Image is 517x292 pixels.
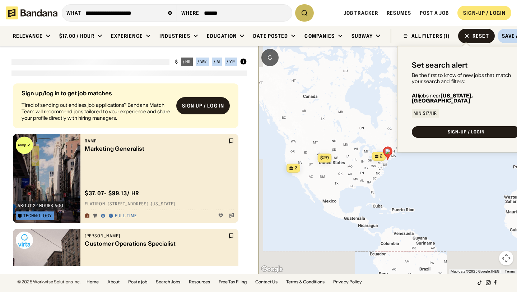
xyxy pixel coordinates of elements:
[448,130,484,134] div: SIGN-UP / LOGIN
[159,33,190,39] div: Industries
[85,233,227,239] div: [PERSON_NAME]
[499,251,513,265] button: Map camera controls
[156,280,180,284] a: Search Jobs
[13,33,43,39] div: Relevance
[412,92,419,99] b: All
[414,111,437,115] div: Min $17/hr
[181,10,200,16] div: Where
[351,33,373,39] div: Subway
[260,265,284,274] img: Google
[253,33,288,39] div: Date Posted
[214,60,220,64] div: / m
[182,102,224,109] div: Sign up / Log in
[387,10,411,16] a: Resumes
[66,10,81,16] div: what
[183,60,191,64] div: / hr
[87,280,99,284] a: Home
[23,214,52,218] div: Technology
[111,33,143,39] div: Experience
[115,213,137,219] div: Full-time
[6,6,57,19] img: Bandana logotype
[380,153,383,159] span: 2
[16,232,33,249] img: Virta logo
[85,190,139,197] div: $ 37.07 - $99.13 / hr
[320,155,329,160] span: $29
[175,59,178,65] div: $
[219,280,247,284] a: Free Tax Filing
[207,33,237,39] div: Education
[85,138,227,144] div: Ramp
[189,280,210,284] a: Resources
[333,280,362,284] a: Privacy Policy
[255,280,278,284] a: Contact Us
[420,10,449,16] a: Post a job
[227,60,235,64] div: / yr
[16,137,33,154] img: Ramp logo
[11,81,247,266] div: grid
[107,280,120,284] a: About
[451,269,500,273] span: Map data ©2025 Google, INEGI
[17,280,81,284] div: © 2025 Workwise Solutions Inc.
[197,60,207,64] div: / wk
[304,33,335,39] div: Companies
[463,10,506,16] div: SIGN-UP / LOGIN
[85,201,234,207] div: Flatiron · [STREET_ADDRESS] · [US_STATE]
[505,269,515,273] a: Terms (opens in new tab)
[22,102,171,122] div: Tired of sending out endless job applications? Bandana Match Team will recommend jobs tailored to...
[472,33,489,38] div: Reset
[85,240,227,247] div: Customer Operations Specialist
[294,165,297,171] span: 2
[22,90,171,102] div: Sign up/log in to get job matches
[412,61,468,69] div: Set search alert
[59,33,94,39] div: $17.00 / hour
[260,265,284,274] a: Open this area in Google Maps (opens a new window)
[412,92,473,104] b: [US_STATE], [GEOGRAPHIC_DATA]
[411,33,450,38] div: ALL FILTERS (1)
[128,280,147,284] a: Post a job
[18,204,64,208] div: about 22 hours ago
[286,280,325,284] a: Terms & Conditions
[344,10,378,16] a: Job Tracker
[85,145,227,152] div: Marketing Generalist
